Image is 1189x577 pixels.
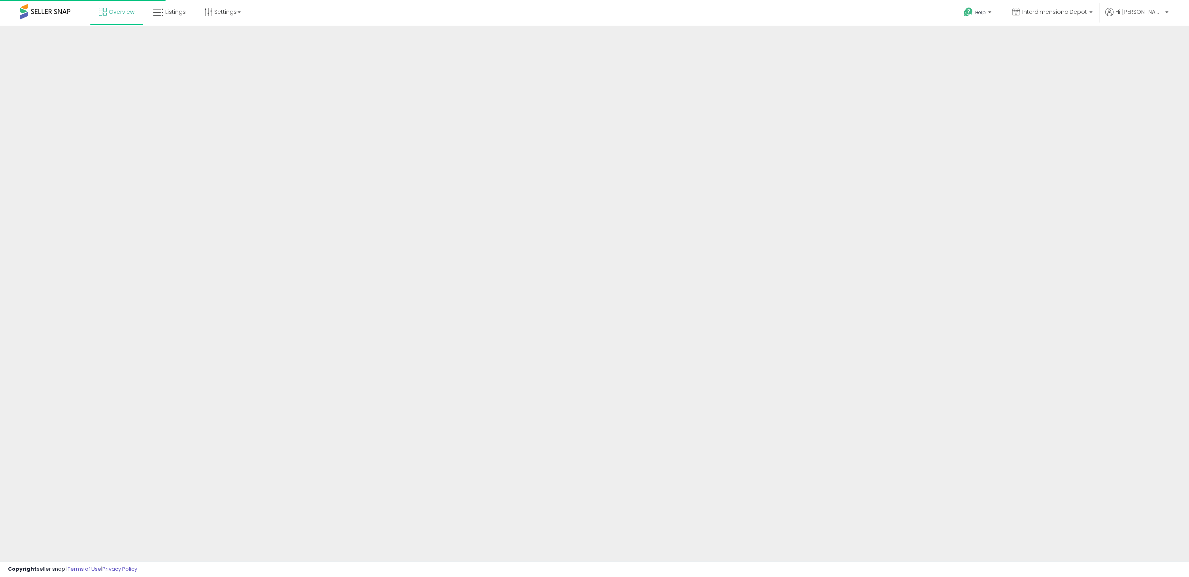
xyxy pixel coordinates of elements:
[1115,8,1163,16] span: Hi [PERSON_NAME]
[109,8,134,16] span: Overview
[1022,8,1087,16] span: InterdimensionalDepot
[165,8,186,16] span: Listings
[1105,8,1168,26] a: Hi [PERSON_NAME]
[975,9,986,16] span: Help
[963,7,973,17] i: Get Help
[957,1,999,26] a: Help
